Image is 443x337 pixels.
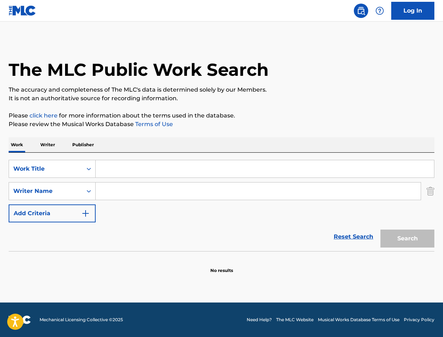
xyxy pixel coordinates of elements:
div: Help [373,4,387,18]
a: Musical Works Database Terms of Use [318,317,399,323]
p: No results [210,259,233,274]
span: Mechanical Licensing Collective © 2025 [40,317,123,323]
a: Need Help? [247,317,272,323]
img: 9d2ae6d4665cec9f34b9.svg [81,209,90,218]
a: The MLC Website [276,317,314,323]
a: Log In [391,2,434,20]
a: Privacy Policy [404,317,434,323]
img: MLC Logo [9,5,36,16]
div: Writer Name [13,187,78,195]
p: Writer [38,137,57,152]
p: Please for more information about the terms used in the database. [9,111,434,120]
form: Search Form [9,160,434,251]
p: Please review the Musical Works Database [9,120,434,129]
p: It is not an authoritative source for recording information. [9,94,434,103]
a: Reset Search [330,229,377,245]
button: Add Criteria [9,204,96,222]
h1: The MLC Public Work Search [9,59,269,80]
p: Work [9,137,25,152]
p: Publisher [70,137,96,152]
img: logo [9,315,31,324]
p: The accuracy and completeness of The MLC's data is determined solely by our Members. [9,86,434,94]
a: Public Search [354,4,368,18]
img: Delete Criterion [426,182,434,200]
img: help [375,6,384,15]
div: Work Title [13,165,78,173]
a: Terms of Use [134,121,173,128]
a: click here [29,112,58,119]
img: search [357,6,365,15]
